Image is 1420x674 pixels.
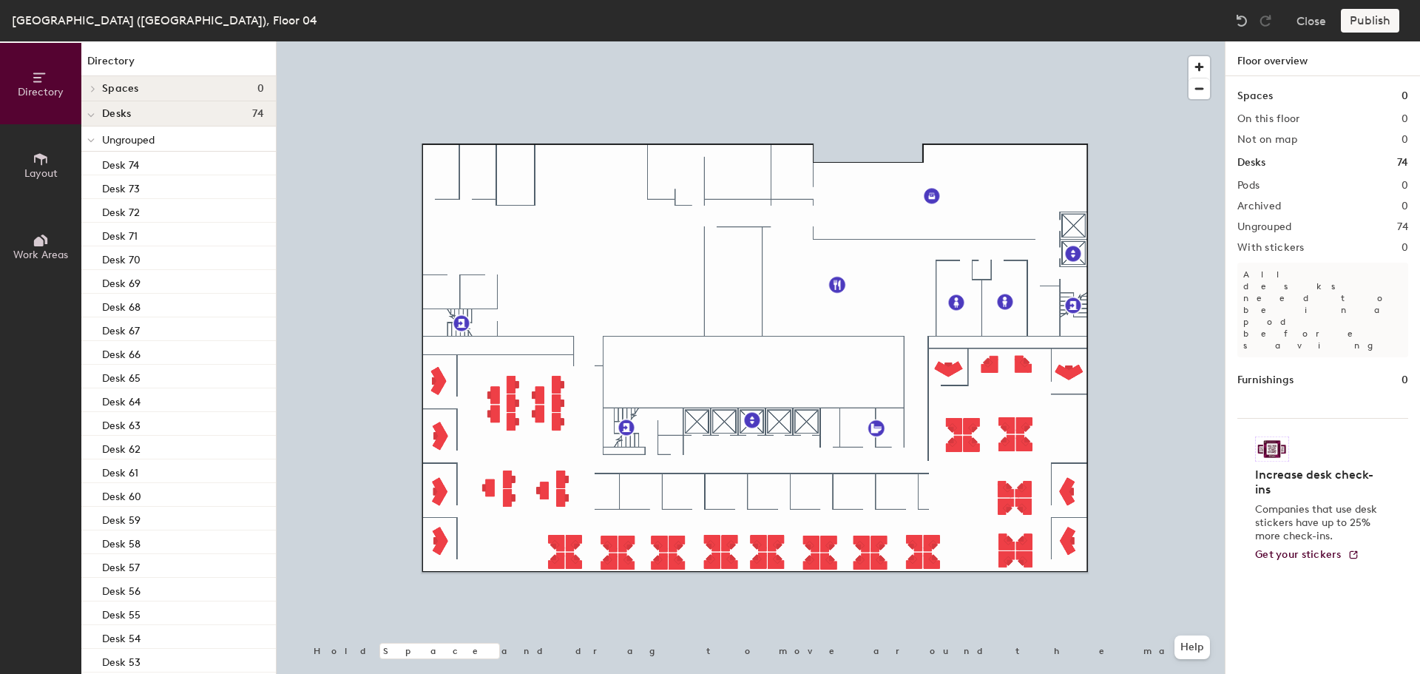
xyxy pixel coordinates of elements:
[1237,221,1292,233] h2: Ungrouped
[1237,180,1260,192] h2: Pods
[102,226,138,243] p: Desk 71
[1237,88,1273,104] h1: Spaces
[12,11,317,30] div: [GEOGRAPHIC_DATA] ([GEOGRAPHIC_DATA]), Floor 04
[102,134,155,146] span: Ungrouped
[24,167,58,180] span: Layout
[1402,88,1408,104] h1: 0
[102,510,141,527] p: Desk 59
[102,83,139,95] span: Spaces
[102,368,141,385] p: Desk 65
[1237,263,1408,357] p: All desks need to be in a pod before saving
[1237,134,1297,146] h2: Not on map
[1255,468,1382,497] h4: Increase desk check-ins
[1225,41,1420,76] h1: Floor overview
[102,557,140,574] p: Desk 57
[1402,242,1408,254] h2: 0
[102,155,139,172] p: Desk 74
[13,249,68,261] span: Work Areas
[102,439,141,456] p: Desk 62
[1258,13,1273,28] img: Redo
[102,628,141,645] p: Desk 54
[1234,13,1249,28] img: Undo
[1397,221,1408,233] h2: 74
[102,533,141,550] p: Desk 58
[81,53,276,76] h1: Directory
[102,273,141,290] p: Desk 69
[1237,155,1265,171] h1: Desks
[1402,180,1408,192] h2: 0
[1255,437,1289,462] img: Sticker logo
[1237,372,1294,388] h1: Furnishings
[1255,503,1382,543] p: Companies that use desk stickers have up to 25% more check-ins.
[102,297,141,314] p: Desk 68
[102,604,141,621] p: Desk 55
[257,83,264,95] span: 0
[102,486,141,503] p: Desk 60
[102,652,141,669] p: Desk 53
[1402,113,1408,125] h2: 0
[1237,113,1300,125] h2: On this floor
[1255,549,1359,562] a: Get your stickers
[252,108,264,120] span: 74
[102,391,141,408] p: Desk 64
[102,249,141,266] p: Desk 70
[1402,372,1408,388] h1: 0
[1174,636,1210,659] button: Help
[102,344,141,361] p: Desk 66
[1255,548,1342,561] span: Get your stickers
[102,178,140,195] p: Desk 73
[1402,200,1408,212] h2: 0
[1237,200,1281,212] h2: Archived
[1402,134,1408,146] h2: 0
[102,202,140,219] p: Desk 72
[102,462,138,479] p: Desk 61
[102,108,131,120] span: Desks
[18,86,64,98] span: Directory
[1237,242,1305,254] h2: With stickers
[102,320,140,337] p: Desk 67
[1397,155,1408,171] h1: 74
[102,415,141,432] p: Desk 63
[102,581,141,598] p: Desk 56
[1296,9,1326,33] button: Close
